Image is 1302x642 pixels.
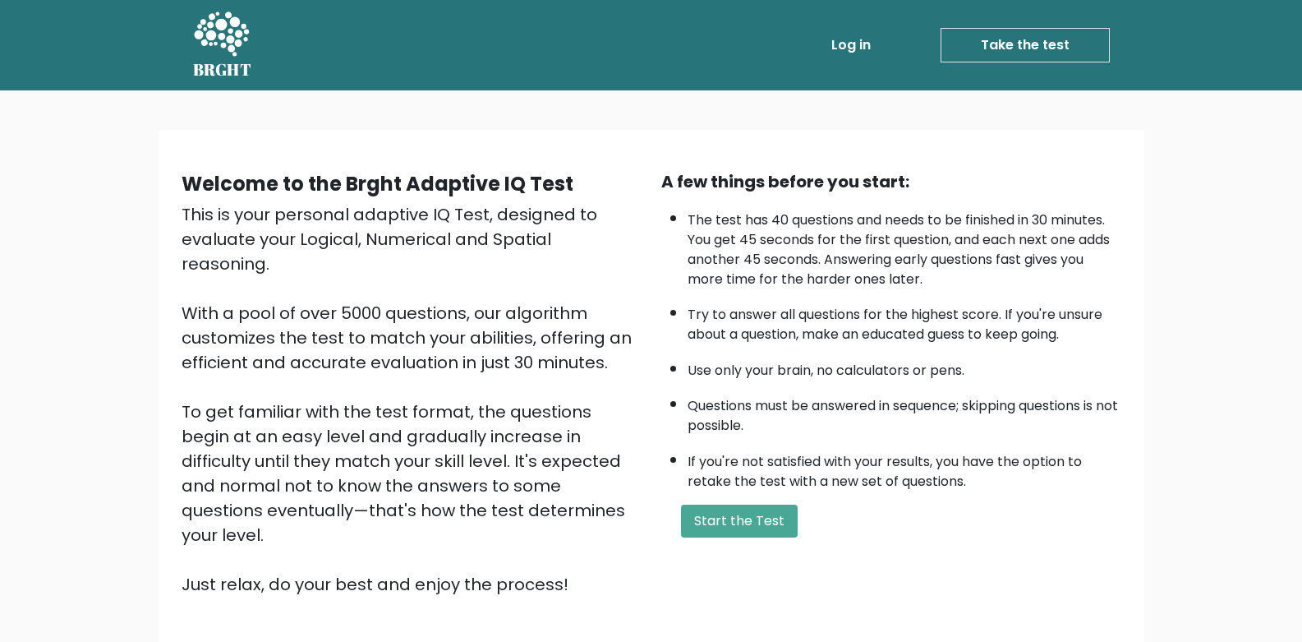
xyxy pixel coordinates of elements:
[193,60,252,80] h5: BRGHT
[681,505,798,538] button: Start the Test
[688,388,1121,436] li: Questions must be answered in sequence; skipping questions is not possible.
[825,29,877,62] a: Log in
[193,7,252,84] a: BRGHT
[182,202,642,597] div: This is your personal adaptive IQ Test, designed to evaluate your Logical, Numerical and Spatial ...
[661,169,1121,194] div: A few things before you start:
[182,170,573,197] b: Welcome to the Brght Adaptive IQ Test
[941,28,1110,62] a: Take the test
[688,353,1121,381] li: Use only your brain, no calculators or pens.
[688,444,1121,492] li: If you're not satisfied with your results, you have the option to retake the test with a new set ...
[688,297,1121,344] li: Try to answer all questions for the highest score. If you're unsure about a question, make an edu...
[688,202,1121,289] li: The test has 40 questions and needs to be finished in 30 minutes. You get 45 seconds for the firs...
